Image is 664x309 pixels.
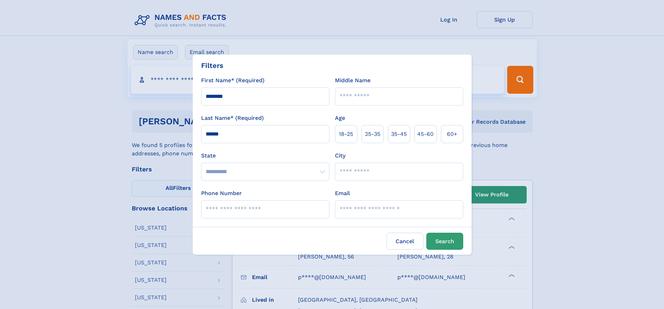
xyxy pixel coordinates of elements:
[201,114,264,122] label: Last Name* (Required)
[335,76,371,85] label: Middle Name
[391,130,407,138] span: 35‑45
[201,152,329,160] label: State
[335,152,345,160] label: City
[201,189,242,198] label: Phone Number
[447,130,457,138] span: 60+
[387,233,423,250] label: Cancel
[201,60,223,71] div: Filters
[201,76,265,85] label: First Name* (Required)
[339,130,353,138] span: 18‑25
[335,114,345,122] label: Age
[417,130,434,138] span: 45‑60
[365,130,380,138] span: 25‑35
[335,189,350,198] label: Email
[426,233,463,250] button: Search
